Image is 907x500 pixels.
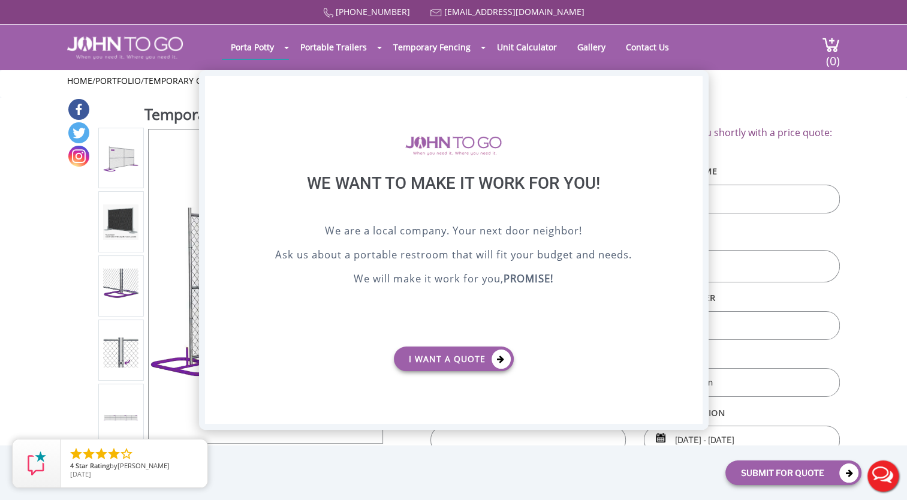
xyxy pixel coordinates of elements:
li:  [107,447,121,461]
div: We want to make it work for you! [235,173,673,223]
span: [DATE] [70,469,91,478]
li:  [69,447,83,461]
li:  [82,447,96,461]
span: 4 [70,461,74,470]
button: Live Chat [859,452,907,500]
a: I want a Quote [394,347,514,371]
span: [PERSON_NAME] [117,461,170,470]
span: Star Rating [76,461,110,470]
p: We are a local company. Your next door neighbor! [235,223,673,241]
p: We will make it work for you, [235,271,673,289]
b: PROMISE! [504,272,553,285]
span: by [70,462,198,471]
div: X [683,76,702,97]
li:  [119,447,134,461]
li:  [94,447,109,461]
img: Review Rating [25,451,49,475]
img: logo of viptogo [405,136,502,155]
p: Ask us about a portable restroom that will fit your budget and needs. [235,247,673,265]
